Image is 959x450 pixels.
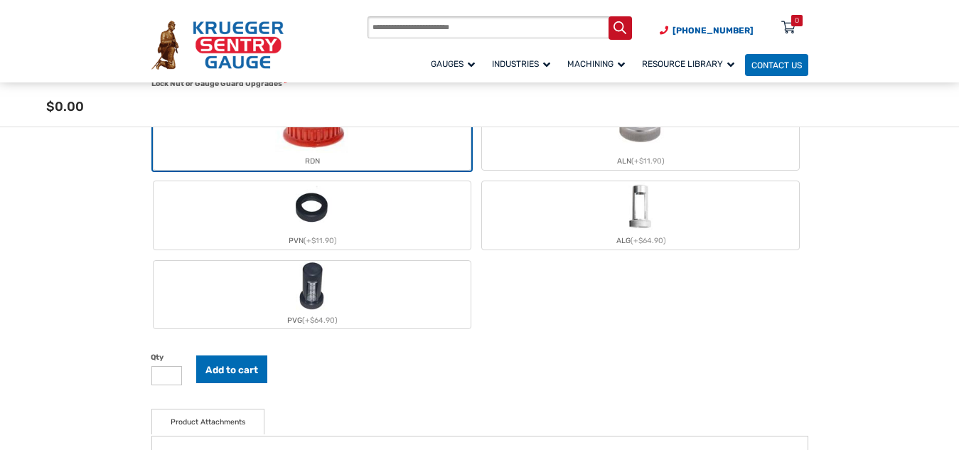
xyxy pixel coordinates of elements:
span: Industries [492,59,550,69]
span: Contact Us [751,60,802,70]
a: Gauges [424,52,486,77]
span: Machining [567,59,625,69]
span: $0.00 [46,99,84,114]
a: Resource Library [636,52,745,77]
input: Product quantity [151,366,183,385]
a: Product Attachments [171,409,245,435]
label: PVG [154,261,471,329]
a: Industries [486,52,561,77]
div: PVN [154,232,471,250]
span: Resource Library [642,59,734,69]
div: 0 [795,15,799,26]
img: Krueger Sentry Gauge [151,21,284,70]
div: RDN [154,153,471,170]
label: PVN [154,181,471,250]
span: (+$11.90) [631,156,665,166]
a: Contact Us [745,54,808,76]
button: Add to cart [196,355,267,383]
div: ALN [482,153,799,170]
span: [PHONE_NUMBER] [673,26,754,36]
div: PVG [154,312,471,329]
a: Phone Number (920) 434-8860 [660,24,754,37]
div: ALG [482,232,799,250]
span: (+$64.90) [631,236,666,245]
span: Gauges [431,59,475,69]
span: (+$11.90) [304,236,337,245]
label: ALG [482,181,799,250]
a: Machining [561,52,636,77]
span: (+$64.90) [302,316,338,325]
